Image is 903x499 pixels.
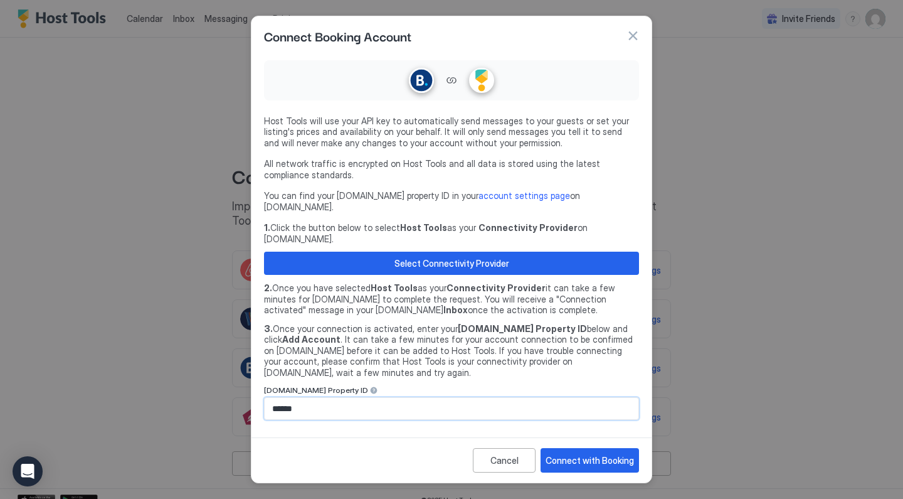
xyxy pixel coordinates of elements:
b: 2. [264,282,272,293]
b: Inbox [443,304,468,315]
div: Connect with Booking [546,454,634,467]
div: Cancel [490,454,519,467]
b: Connectivity Provider [478,222,578,233]
b: Add Account [282,334,341,345]
span: Once your connection is activated, enter your below and click . It can take a few minutes for you... [264,323,639,378]
a: account settings page [478,190,570,201]
div: Open Intercom Messenger [13,456,43,486]
b: [DOMAIN_NAME] Property ID [458,323,587,334]
span: Host Tools will use your API key to automatically send messages to your guests or set your listin... [264,115,639,149]
span: [DOMAIN_NAME] Property ID [264,385,368,395]
b: 1. [264,222,270,233]
span: Once you have selected as your it can take a few minutes for [DOMAIN_NAME] to complete the reques... [264,282,639,316]
span: Connect Booking Account [264,26,411,45]
b: Host Tools [400,222,447,233]
b: Host Tools [371,282,418,293]
button: Cancel [473,448,536,473]
b: Connectivity Provider [446,282,546,293]
input: Input Field [265,398,638,419]
div: Select Connectivity Provider [394,257,509,270]
span: All network traffic is encrypted on Host Tools and all data is stored using the latest compliance... [264,158,639,180]
b: 3. [264,323,273,334]
button: Select Connectivity Provider [264,252,639,275]
button: Connect with Booking [541,448,639,473]
span: Click the button below to select as your on [DOMAIN_NAME]. [264,222,639,244]
span: You can find your [DOMAIN_NAME] property ID in your on [DOMAIN_NAME]. [264,190,639,212]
